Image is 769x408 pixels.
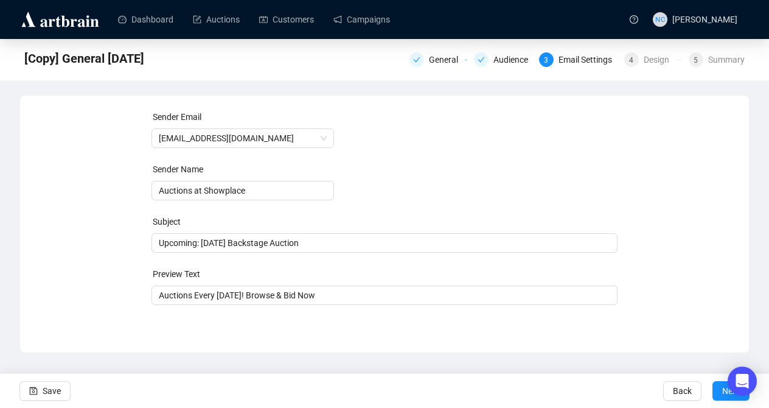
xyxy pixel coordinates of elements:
[259,4,314,35] a: Customers
[644,52,677,67] div: Design
[43,374,61,408] span: Save
[193,4,240,35] a: Auctions
[429,52,465,67] div: General
[19,10,101,29] img: logo
[19,381,71,401] button: Save
[493,52,535,67] div: Audience
[333,4,390,35] a: Campaigns
[153,215,619,228] div: Subject
[694,56,698,65] span: 5
[655,13,665,25] span: NC
[153,267,619,281] div: Preview Text
[673,374,692,408] span: Back
[118,4,173,35] a: Dashboard
[153,164,203,174] label: Sender Name
[722,374,740,408] span: Next
[728,367,757,396] div: Open Intercom Messenger
[624,52,681,67] div: 4Design
[539,52,617,67] div: 3Email Settings
[24,49,144,68] span: [Copy] General August 28th
[159,129,327,147] span: auctions@nyshowplace.com
[474,52,531,67] div: Audience
[663,381,701,401] button: Back
[153,112,201,122] label: Sender Email
[409,52,467,67] div: General
[712,381,750,401] button: Next
[708,52,745,67] div: Summary
[544,56,548,65] span: 3
[629,56,633,65] span: 4
[672,15,737,24] span: [PERSON_NAME]
[630,15,638,24] span: question-circle
[478,56,485,63] span: check
[689,52,745,67] div: 5Summary
[29,387,38,395] span: save
[413,56,420,63] span: check
[558,52,619,67] div: Email Settings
